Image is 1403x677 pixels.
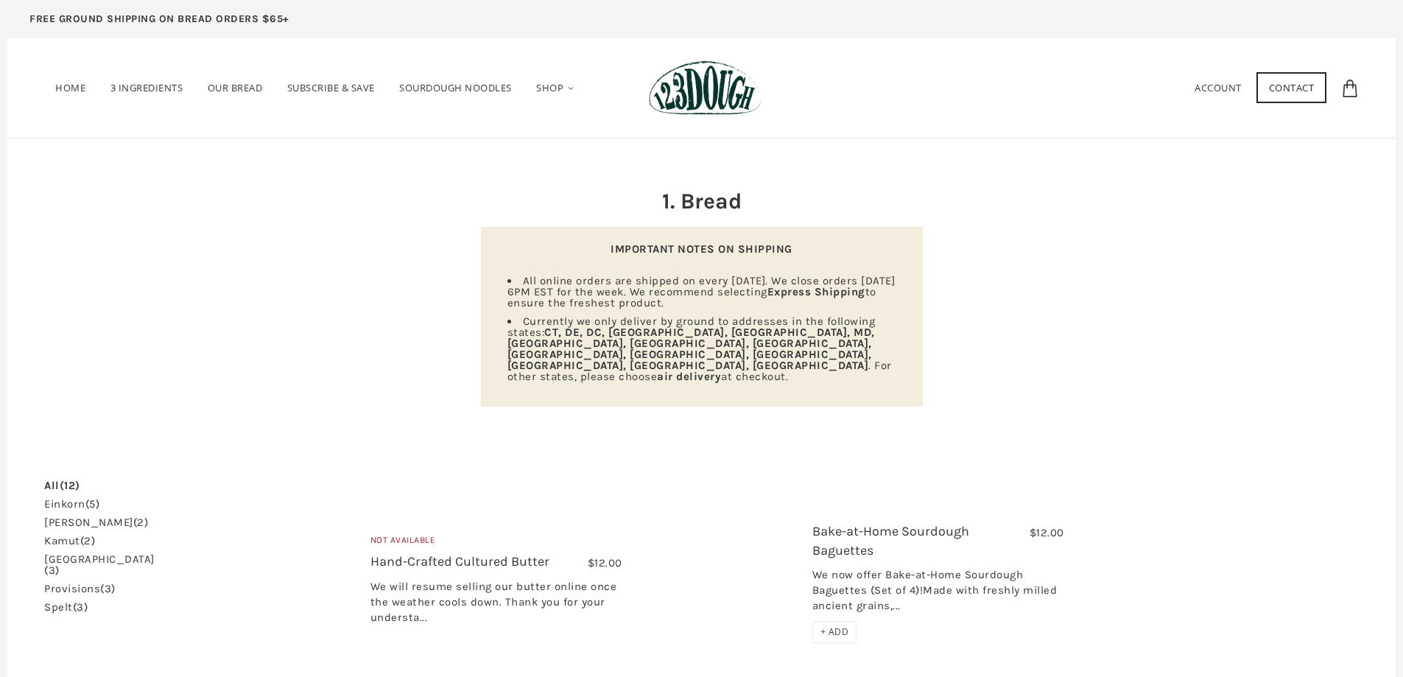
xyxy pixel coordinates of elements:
[99,61,194,115] a: 3 Ingredients
[44,480,80,491] a: All(12)
[1030,526,1064,539] span: $12.00
[644,504,801,662] a: Bake-at-Home Sourdough Baguettes
[100,582,116,595] span: (3)
[44,61,586,116] nav: Primary
[80,534,96,547] span: (2)
[276,61,386,115] a: Subscribe & Save
[60,479,80,492] span: (12)
[507,326,875,372] strong: CT, DE, DC, [GEOGRAPHIC_DATA], [GEOGRAPHIC_DATA], MD, [GEOGRAPHIC_DATA], [GEOGRAPHIC_DATA], [GEOG...
[29,11,289,27] p: FREE GROUND SHIPPING ON BREAD ORDERS $65+
[588,556,622,569] span: $12.00
[85,497,100,511] span: (5)
[481,186,923,217] h2: 1. Bread
[820,625,849,638] span: + ADD
[7,7,312,38] a: FREE GROUND SHIPPING ON BREAD ORDERS $65+
[507,274,896,309] span: All online orders are shipped on every [DATE]. We close orders [DATE] 6PM EST for the week. We re...
[73,600,88,614] span: (3)
[507,315,892,383] span: Currently we only deliver by ground to addresses in the following states: . For other states, ple...
[370,533,622,553] div: Not Available
[1195,81,1242,94] a: Account
[55,81,85,94] span: Home
[611,242,792,256] strong: IMPORTANT NOTES ON SHIPPING
[767,285,865,298] strong: Express Shipping
[812,523,969,558] a: Bake-at-Home Sourdough Baguettes
[44,564,60,577] span: (3)
[110,81,183,94] span: 3 Ingredients
[536,81,563,94] span: Shop
[812,567,1064,621] div: We now offer Bake-at-Home Sourdough Baguettes (Set of 4)!Made with freshly milled ancient grains,...
[44,583,116,594] a: provisions(3)
[525,61,586,116] a: Shop
[388,61,523,115] a: SOURDOUGH NOODLES
[812,621,857,643] div: + ADD
[44,554,155,576] a: [GEOGRAPHIC_DATA](3)
[287,81,375,94] span: Subscribe & Save
[44,517,148,528] a: [PERSON_NAME](2)
[399,81,512,94] span: SOURDOUGH NOODLES
[133,516,149,529] span: (2)
[44,499,99,510] a: einkorn(5)
[649,60,762,116] img: 123Dough Bakery
[370,553,549,569] a: Hand-Crafted Cultured Butter
[44,602,88,613] a: spelt(3)
[370,579,622,633] div: We will resume selling our butter online once the weather cools down. Thank you for your understa...
[197,61,274,115] a: Our Bread
[44,61,96,115] a: Home
[208,81,263,94] span: Our Bread
[1256,72,1327,103] a: Contact
[44,536,95,547] a: kamut(2)
[657,370,721,383] strong: air delivery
